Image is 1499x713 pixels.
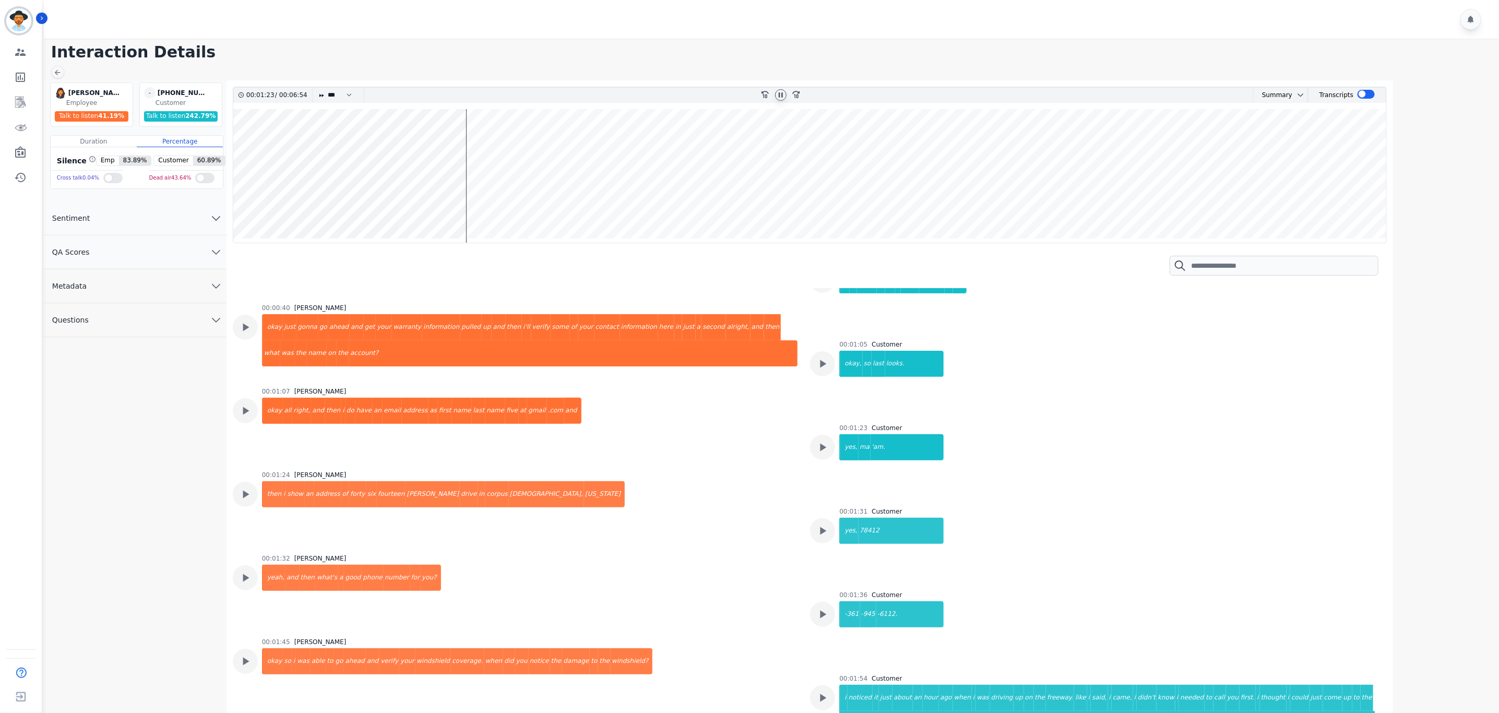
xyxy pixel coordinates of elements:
[590,648,598,674] div: to
[682,314,696,340] div: just
[292,648,296,674] div: i
[840,601,860,627] div: -361
[1361,685,1373,711] div: the
[1108,685,1112,711] div: i
[307,340,327,366] div: name
[551,314,570,340] div: some
[344,565,362,591] div: good
[1226,685,1240,711] div: you
[402,398,429,424] div: address
[346,398,355,424] div: do
[527,398,546,424] div: gmail
[839,591,867,599] div: 00:01:36
[460,314,482,340] div: pulled
[314,481,341,507] div: address
[294,554,347,563] div: [PERSON_NAME]
[879,685,893,711] div: just
[294,638,347,646] div: [PERSON_NAME]
[285,565,300,591] div: and
[873,685,879,711] div: it
[51,43,1499,62] h1: Interaction Details
[277,88,306,103] div: 00:06:54
[452,398,472,424] div: name
[210,212,222,224] svg: chevron down
[292,398,311,424] div: right,
[1296,91,1305,99] svg: chevron down
[1319,88,1353,103] div: Transcripts
[562,648,590,674] div: damage
[193,156,225,165] span: 60.89 %
[1046,685,1074,711] div: freeway.
[1352,685,1361,711] div: to
[872,351,885,377] div: last
[953,685,972,711] div: when
[839,424,867,432] div: 00:01:23
[44,235,227,269] button: QA Scores chevron down
[872,340,902,349] div: Customer
[66,99,130,107] div: Employee
[263,314,283,340] div: okay
[68,87,121,99] div: [PERSON_NAME]
[1256,685,1259,711] div: i
[1214,685,1227,711] div: call
[415,648,451,674] div: windshield
[334,648,344,674] div: go
[44,247,98,257] span: QA Scores
[1157,685,1175,711] div: know
[840,434,859,460] div: yes,
[246,88,275,103] div: 00:01:23
[144,111,218,122] div: Talk to listen
[341,398,345,424] div: i
[305,481,315,507] div: an
[1290,685,1310,711] div: could
[283,648,292,674] div: so
[137,136,223,147] div: Percentage
[98,112,124,120] span: 41.19 %
[119,156,151,165] span: 83.89 %
[485,481,508,507] div: corpus
[262,554,290,563] div: 00:01:32
[1074,685,1087,711] div: like
[1342,685,1352,711] div: up
[262,471,290,479] div: 00:01:24
[594,314,620,340] div: contact
[975,685,990,711] div: was
[246,88,310,103] div: /
[859,518,944,544] div: 78412
[263,340,280,366] div: what
[550,648,563,674] div: the
[210,314,222,326] svg: chevron down
[338,565,344,591] div: a
[262,304,290,312] div: 00:00:40
[154,156,193,165] span: Customer
[379,648,399,674] div: verify
[366,648,380,674] div: and
[1292,91,1305,99] button: chevron down
[578,314,594,340] div: your
[294,471,347,479] div: [PERSON_NAME]
[584,481,625,507] div: [US_STATE]
[311,398,325,424] div: and
[438,398,452,424] div: first
[156,99,220,107] div: Customer
[422,314,460,340] div: information
[515,648,529,674] div: you
[328,314,350,340] div: ahead
[522,314,531,340] div: i'll
[1137,685,1157,711] div: didn't
[658,314,674,340] div: here
[51,136,137,147] div: Duration
[839,340,867,349] div: 00:01:05
[872,591,902,599] div: Customer
[848,685,873,711] div: noticed
[505,398,519,424] div: five
[185,112,216,120] span: 242.79 %
[1254,88,1292,103] div: Summary
[509,481,584,507] div: [DEMOGRAPHIC_DATA],
[1091,685,1108,711] div: said,
[885,351,944,377] div: looks.
[531,314,551,340] div: verify
[547,398,564,424] div: .com
[349,481,366,507] div: forty
[620,314,658,340] div: information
